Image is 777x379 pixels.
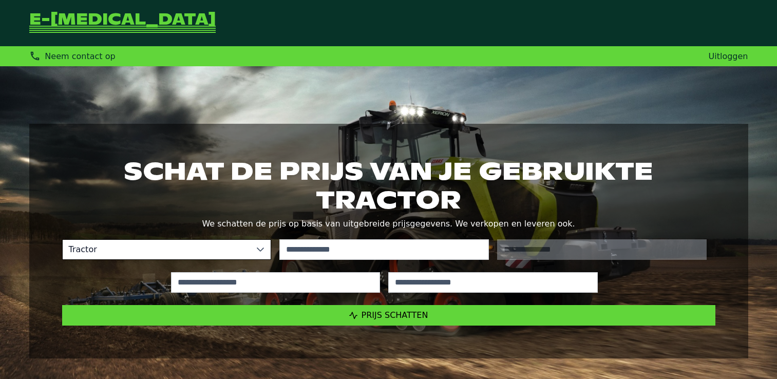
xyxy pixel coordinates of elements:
span: Tractor [63,240,251,259]
div: Neem contact op [29,50,116,62]
button: Prijs schatten [62,305,715,326]
a: Uitloggen [709,51,748,61]
p: We schatten de prijs op basis van uitgebreide prijsgegevens. We verkopen en leveren ook. [62,217,715,231]
span: Prijs schatten [362,310,428,320]
h1: Schat de prijs van je gebruikte tractor [62,157,715,214]
a: Terug naar de startpagina [29,12,216,34]
span: Neem contact op [45,51,115,61]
